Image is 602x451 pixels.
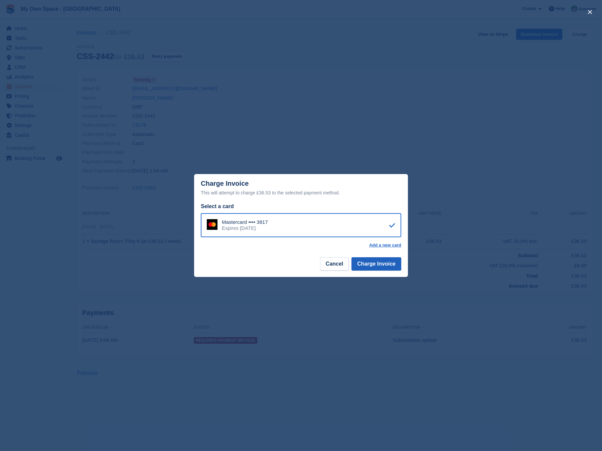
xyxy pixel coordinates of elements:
[320,257,349,271] button: Cancel
[201,189,401,197] div: This will attempt to charge £36.53 to the selected payment method.
[222,219,268,225] div: Mastercard •••• 3817
[201,180,401,197] div: Charge Invoice
[369,243,401,248] a: Add a new card
[585,7,595,17] button: close
[201,202,401,210] div: Select a card
[351,257,401,271] button: Charge Invoice
[222,225,268,231] div: Expires [DATE]
[207,219,217,230] img: Mastercard Logo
